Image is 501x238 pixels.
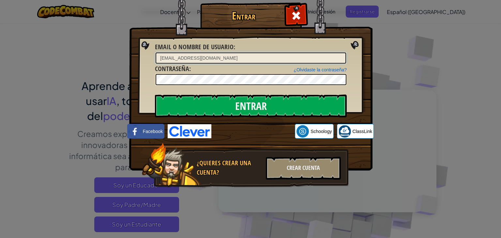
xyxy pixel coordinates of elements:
[339,125,351,138] img: classlink-logo-small.png
[211,124,295,139] iframe: Botón de Acceder con Google
[155,64,189,73] span: Contraseña
[168,124,211,138] img: clever-logo-blue.png
[155,42,234,51] span: Email o Nombre de usuario
[202,10,285,22] h1: Entrar
[129,125,141,138] img: facebook_small.png
[155,42,235,52] label: :
[155,64,191,74] label: :
[197,158,262,177] div: ¿Quieres crear una cuenta?
[143,128,163,135] span: Facebook
[294,67,347,72] a: ¿Olvidaste la contraseña?
[296,125,309,138] img: schoology.png
[155,95,347,117] input: Entrar
[311,128,332,135] span: Schoology
[353,128,372,135] span: ClassLink
[266,157,341,180] div: Crear Cuenta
